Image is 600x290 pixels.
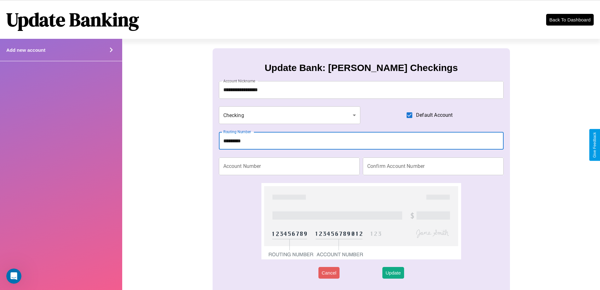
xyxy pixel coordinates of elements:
label: Routing Number [223,129,251,134]
h3: Update Bank: [PERSON_NAME] Checkings [265,62,458,73]
h4: Add new account [6,47,45,53]
div: Give Feedback [592,132,597,158]
iframe: Intercom live chat [6,269,21,284]
span: Default Account [416,111,453,119]
div: Checking [219,106,361,124]
label: Account Nickname [223,78,255,84]
button: Cancel [318,267,340,279]
button: Back To Dashboard [546,14,594,26]
img: check [261,183,461,259]
h1: Update Banking [6,7,139,33]
button: Update [382,267,404,279]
